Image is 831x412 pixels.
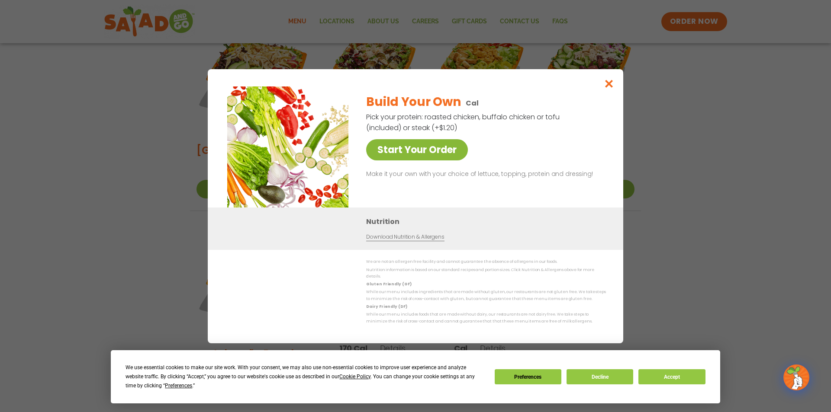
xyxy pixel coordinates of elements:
[339,374,370,380] span: Cookie Policy
[495,369,561,384] button: Preferences
[638,369,705,384] button: Accept
[366,169,602,179] p: Make it your own with your choice of lettuce, topping, protein and dressing!
[366,304,407,309] strong: Dairy Friendly (DF)
[366,311,606,325] p: While our menu includes foods that are made without dairy, our restaurants are not dairy free. We...
[126,363,484,390] div: We use essential cookies to make our site work. With your consent, we may also use non-essential ...
[366,281,411,287] strong: Gluten Friendly (GF)
[784,365,808,390] img: wpChatIcon
[366,289,606,302] p: While our menu includes ingredients that are made without gluten, our restaurants are not gluten ...
[366,112,561,133] p: Pick your protein: roasted chicken, buffalo chicken or tofu (included) or steak (+$1.20)
[111,350,720,403] div: Cookie Consent Prompt
[227,86,348,208] img: Featured product photo for Build Your Own
[366,216,610,227] h3: Nutrition
[466,98,479,109] p: Cal
[366,139,468,160] a: Start Your Order
[366,266,606,280] p: Nutrition information is based on our standard recipes and portion sizes. Click Nutrition & Aller...
[567,369,633,384] button: Decline
[595,69,623,98] button: Close modal
[366,93,461,111] h2: Build Your Own
[165,383,192,389] span: Preferences
[366,259,606,265] p: We are not an allergen free facility and cannot guarantee the absence of allergens in our foods.
[366,233,444,241] a: Download Nutrition & Allergens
